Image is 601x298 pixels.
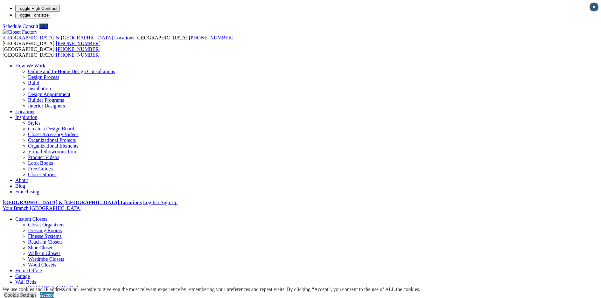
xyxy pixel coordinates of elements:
a: Closet Accessory Videos [28,132,79,137]
a: Styles [28,120,40,126]
a: Closet Stories [28,172,56,177]
a: Franchising [15,189,39,194]
a: Finesse Systems [28,233,61,239]
div: We use cookies and IP address on our website to give you the most relevant experience by remember... [3,287,420,292]
a: Dressing Rooms [28,228,62,233]
a: Online and In-Home Design Consultations [28,69,115,74]
a: Wardrobe Closets [28,256,64,262]
a: Installation [28,86,51,91]
a: About [15,177,28,183]
a: Custom Closets [15,216,47,222]
a: [PHONE_NUMBER] [56,46,101,52]
span: [GEOGRAPHIC_DATA]: [GEOGRAPHIC_DATA]: [3,46,101,58]
a: Look Books [28,160,53,166]
a: Cookie Settings [4,292,37,298]
a: Organizational Projects [28,137,76,143]
button: Toggle Font size [15,12,51,18]
button: Toggle High Contrast [15,5,60,12]
a: How We Work [15,63,45,68]
a: Organizational Elements [28,143,78,149]
a: [PHONE_NUMBER] [56,52,101,58]
a: [GEOGRAPHIC_DATA] & [GEOGRAPHIC_DATA] Locations [3,200,142,205]
a: Interior Designers [28,103,65,108]
a: Garage [15,274,30,279]
a: Walk-in Closets [28,251,60,256]
a: Your Branch [GEOGRAPHIC_DATA] [3,205,82,211]
span: [GEOGRAPHIC_DATA] & [GEOGRAPHIC_DATA] Locations [3,35,134,40]
span: Your Branch [3,205,28,211]
a: Blog [15,183,25,189]
a: Build [28,80,39,86]
a: [PHONE_NUMBER] [189,35,233,40]
a: [PERSON_NAME] Beds [28,285,80,290]
a: Closet Organizers [28,222,65,227]
a: Wall Beds [15,279,36,285]
span: Toggle Font size [18,13,49,17]
a: Reach-in Closets [28,239,63,245]
a: Design Appointment [28,92,70,97]
img: Closet Factory [3,29,38,35]
span: [GEOGRAPHIC_DATA] [30,205,81,211]
a: Create a Design Board [28,126,74,131]
a: Virtual Showroom Tours [28,149,79,154]
a: Wood Closets [28,262,56,267]
a: Inspiration [15,114,37,120]
a: Locations [15,109,35,114]
a: Home Office [15,268,42,273]
a: Design Process [28,74,59,80]
a: Call [39,24,48,29]
a: Product Videos [28,155,59,160]
a: Free Guides [28,166,53,171]
a: [GEOGRAPHIC_DATA] & [GEOGRAPHIC_DATA] Locations [3,35,136,40]
a: Accept [40,292,54,298]
a: Log In / Sign Up [143,200,177,205]
span: [GEOGRAPHIC_DATA]: [GEOGRAPHIC_DATA]: [3,35,234,46]
button: Close [590,3,598,11]
a: Shoe Closets [28,245,54,250]
a: [PHONE_NUMBER] [56,41,101,46]
a: Schedule Consult [3,24,38,29]
a: Builder Programs [28,97,64,103]
span: Toggle High Contrast [18,6,57,11]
